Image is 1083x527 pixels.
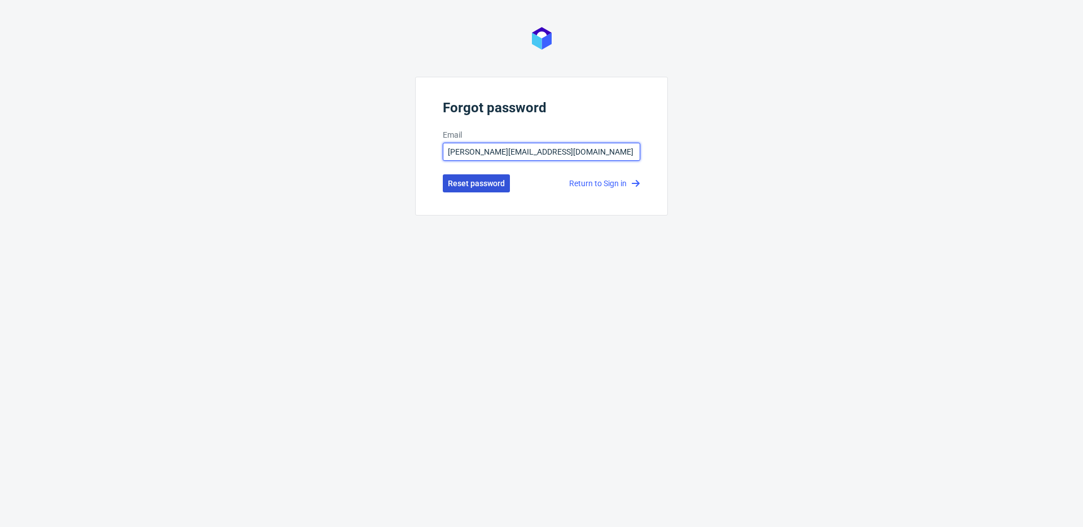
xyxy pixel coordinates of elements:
input: you@youremail.com [443,143,640,161]
button: Reset password [443,174,510,192]
a: Return to Sign in [569,178,640,189]
header: Forgot password [443,100,640,120]
label: Email [443,129,640,140]
span: Reset password [448,179,505,187]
